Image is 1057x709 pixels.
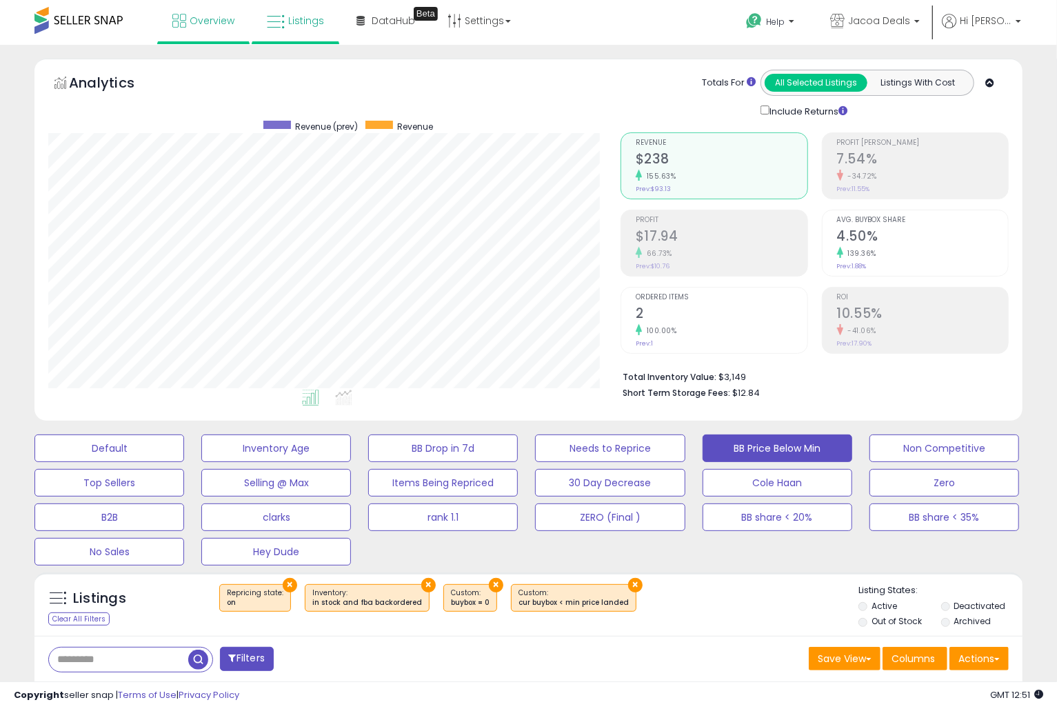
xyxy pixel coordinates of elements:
[703,469,852,497] button: Cole Haan
[451,588,490,608] span: Custom:
[623,368,998,384] li: $3,149
[960,14,1011,28] span: Hi [PERSON_NAME]
[636,185,671,193] small: Prev: $93.13
[642,248,672,259] small: 66.73%
[872,600,897,612] label: Active
[750,103,864,119] div: Include Returns
[414,7,438,21] div: Tooltip anchor
[636,139,807,147] span: Revenue
[837,228,1008,247] h2: 4.50%
[190,14,234,28] span: Overview
[636,217,807,224] span: Profit
[201,503,351,531] button: clarks
[954,615,991,627] label: Archived
[848,14,910,28] span: Jacoa Deals
[201,469,351,497] button: Selling @ Max
[519,598,629,608] div: cur buybox < min price landed
[489,578,503,592] button: ×
[179,688,239,701] a: Privacy Policy
[872,615,922,627] label: Out of Stock
[869,503,1019,531] button: BB share < 35%
[623,387,730,399] b: Short Term Storage Fees:
[843,248,877,259] small: 139.36%
[220,647,274,671] button: Filters
[642,326,677,336] small: 100.00%
[732,386,760,399] span: $12.84
[703,435,852,462] button: BB Price Below Min
[451,598,490,608] div: buybox = 0
[954,600,1005,612] label: Deactivated
[636,151,807,170] h2: $238
[636,339,653,348] small: Prev: 1
[34,538,184,566] button: No Sales
[227,588,283,608] span: Repricing state :
[869,435,1019,462] button: Non Competitive
[990,688,1043,701] span: 2025-10-14 12:51 GMT
[118,688,177,701] a: Terms of Use
[535,435,685,462] button: Needs to Reprice
[14,688,64,701] strong: Copyright
[636,306,807,324] h2: 2
[837,217,1008,224] span: Avg. Buybox Share
[942,14,1021,45] a: Hi [PERSON_NAME]
[869,469,1019,497] button: Zero
[368,435,518,462] button: BB Drop in 7d
[296,121,359,132] span: Revenue (prev)
[628,578,643,592] button: ×
[368,469,518,497] button: Items Being Repriced
[837,151,1008,170] h2: 7.54%
[765,74,867,92] button: All Selected Listings
[843,171,878,181] small: -34.72%
[735,2,808,45] a: Help
[642,171,676,181] small: 155.63%
[949,647,1009,670] button: Actions
[34,435,184,462] button: Default
[372,14,415,28] span: DataHub
[858,584,1023,597] p: Listing States:
[421,578,436,592] button: ×
[288,14,324,28] span: Listings
[368,503,518,531] button: rank 1.1
[201,538,351,566] button: Hey Dude
[837,185,870,193] small: Prev: 11.55%
[283,578,297,592] button: ×
[312,598,422,608] div: in stock and fba backordered
[837,306,1008,324] h2: 10.55%
[14,689,239,702] div: seller snap | |
[837,294,1008,301] span: ROI
[535,469,685,497] button: 30 Day Decrease
[843,326,877,336] small: -41.06%
[227,598,283,608] div: on
[636,262,670,270] small: Prev: $10.76
[69,73,161,96] h5: Analytics
[398,121,434,132] span: Revenue
[809,647,880,670] button: Save View
[702,77,756,90] div: Totals For
[535,503,685,531] button: ZERO (Final )
[519,588,629,608] span: Custom:
[837,339,872,348] small: Prev: 17.90%
[837,262,867,270] small: Prev: 1.88%
[73,589,126,608] h5: Listings
[48,612,110,626] div: Clear All Filters
[766,16,785,28] span: Help
[636,294,807,301] span: Ordered Items
[883,647,947,670] button: Columns
[867,74,969,92] button: Listings With Cost
[892,652,935,666] span: Columns
[201,435,351,462] button: Inventory Age
[34,469,184,497] button: Top Sellers
[703,503,852,531] button: BB share < 20%
[623,371,716,383] b: Total Inventory Value:
[636,228,807,247] h2: $17.94
[312,588,422,608] span: Inventory :
[34,503,184,531] button: B2B
[745,12,763,30] i: Get Help
[837,139,1008,147] span: Profit [PERSON_NAME]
